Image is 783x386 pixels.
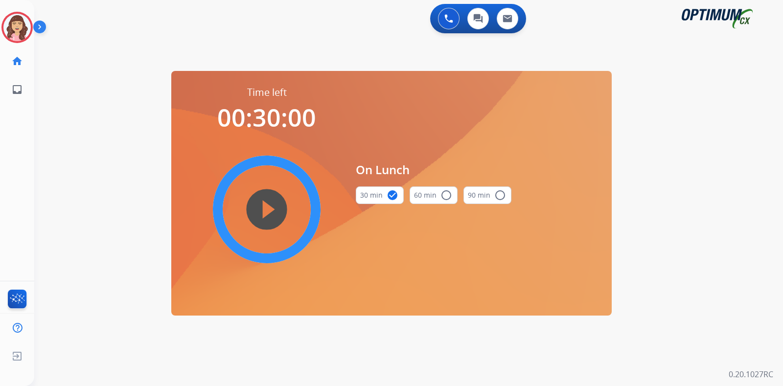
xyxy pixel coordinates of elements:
[261,204,273,215] mat-icon: play_circle_filled
[410,186,458,204] button: 60 min
[729,368,773,380] p: 0.20.1027RC
[440,189,452,201] mat-icon: radio_button_unchecked
[3,14,31,41] img: avatar
[11,84,23,95] mat-icon: inbox
[494,189,506,201] mat-icon: radio_button_unchecked
[387,189,398,201] mat-icon: check_circle
[11,55,23,67] mat-icon: home
[356,186,404,204] button: 30 min
[463,186,511,204] button: 90 min
[356,161,511,179] span: On Lunch
[217,101,316,134] span: 00:30:00
[247,86,287,99] span: Time left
